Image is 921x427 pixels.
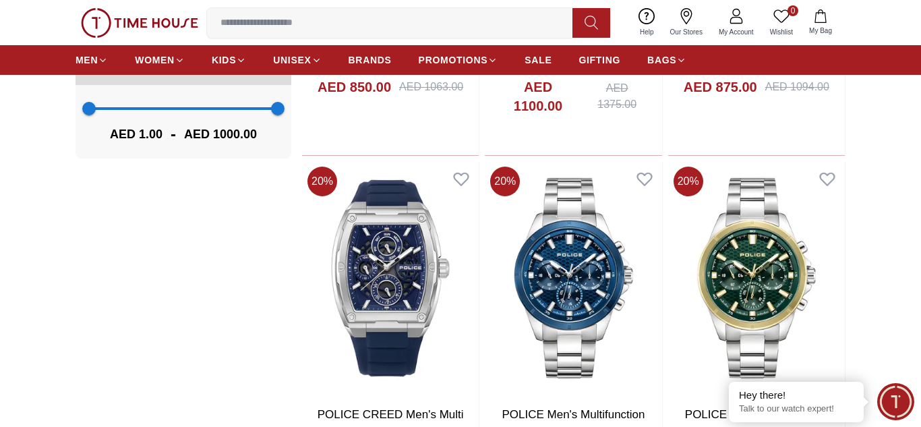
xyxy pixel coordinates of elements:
[76,48,108,72] a: MEN
[162,123,184,145] span: -
[349,53,392,67] span: BRANDS
[668,161,845,395] img: POLICE Men's Multifunction Green Dial Watch - PEWJK2204108
[212,53,236,67] span: KIDS
[804,26,837,36] span: My Bag
[399,79,463,95] div: AED 1063.00
[184,125,257,144] span: AED 1000.00
[647,48,686,72] a: BAGS
[801,7,840,38] button: My Bag
[419,48,498,72] a: PROMOTIONS
[135,53,175,67] span: WOMEN
[81,8,198,38] img: ...
[525,48,552,72] a: SALE
[349,48,392,72] a: BRANDS
[739,403,854,415] p: Talk to our watch expert!
[212,48,246,72] a: KIDS
[302,161,479,395] img: POLICE CREED Men's Multi Function Blue Dial Watch - PEWJQ0004502
[318,78,391,96] h4: AED 850.00
[273,48,321,72] a: UNISEX
[578,53,620,67] span: GIFTING
[273,53,311,67] span: UNISEX
[634,27,659,37] span: Help
[586,80,649,113] div: AED 1375.00
[307,167,337,196] span: 20 %
[788,5,798,16] span: 0
[632,5,662,40] a: Help
[877,383,914,420] div: Chat Widget
[110,125,162,144] span: AED 1.00
[525,53,552,67] span: SALE
[684,78,757,96] h4: AED 875.00
[762,5,801,40] a: 0Wishlist
[674,167,703,196] span: 20 %
[765,27,798,37] span: Wishlist
[135,48,185,72] a: WOMEN
[713,27,759,37] span: My Account
[498,78,577,115] h4: AED 1100.00
[647,53,676,67] span: BAGS
[662,5,711,40] a: Our Stores
[490,167,520,196] span: 20 %
[665,27,708,37] span: Our Stores
[739,389,854,402] div: Hey there!
[578,48,620,72] a: GIFTING
[76,53,98,67] span: MEN
[419,53,488,67] span: PROMOTIONS
[485,161,661,395] img: POLICE Men's Multifunction Blue Dial Watch - PEWJK2204109
[765,79,829,95] div: AED 1094.00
